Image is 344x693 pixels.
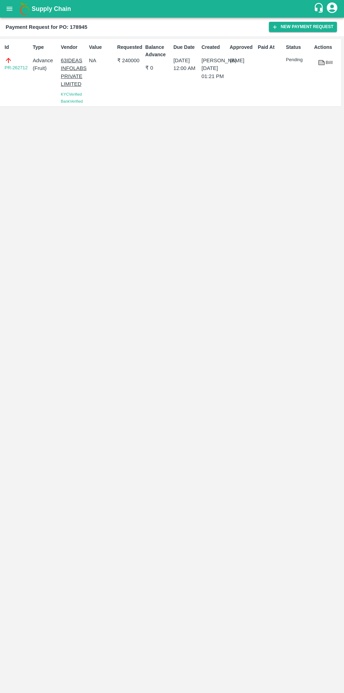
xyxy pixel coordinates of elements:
[61,99,82,103] span: Bank Verified
[145,44,171,58] p: Balance Advance
[18,2,32,16] img: logo
[6,24,87,30] b: Payment Request for PO: 178945
[89,57,114,64] p: NA
[61,92,82,96] span: KYC Verified
[230,57,255,64] p: (B)
[201,57,227,64] p: [PERSON_NAME]
[32,5,71,12] b: Supply Chain
[201,44,227,51] p: Created
[269,22,337,32] button: New Payment Request
[173,44,199,51] p: Due Date
[1,1,18,17] button: open drawer
[33,57,58,64] p: Advance
[32,4,313,14] a: Supply Chain
[326,1,338,16] div: account of current user
[33,64,58,72] p: ( Fruit )
[314,57,337,69] a: Bill
[117,44,143,51] p: Requested
[230,44,255,51] p: Approved
[286,44,311,51] p: Status
[286,57,311,63] p: Pending
[89,44,114,51] p: Value
[5,64,28,71] a: PR-262712
[173,57,199,72] p: [DATE] 12:00 AM
[314,44,339,51] p: Actions
[117,57,143,64] p: ₹ 240000
[61,44,86,51] p: Vendor
[201,64,227,80] p: [DATE] 01:21 PM
[145,64,171,72] p: ₹ 0
[61,57,86,88] p: 63IDEAS INFOLABS PRIVATE LIMITED
[5,44,30,51] p: Id
[33,44,58,51] p: Type
[313,2,326,15] div: customer-support
[258,44,283,51] p: Paid At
